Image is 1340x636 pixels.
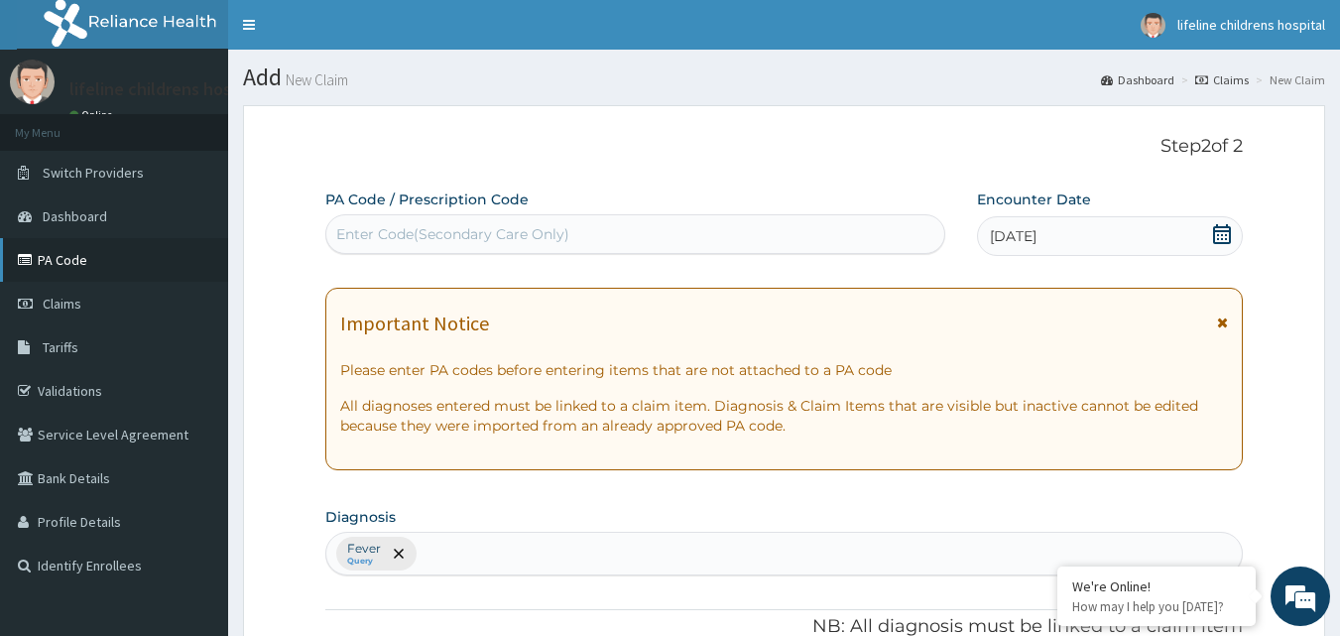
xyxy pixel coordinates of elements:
[390,545,408,563] span: remove selection option
[977,190,1091,209] label: Encounter Date
[103,111,333,137] div: Chat with us now
[1072,598,1241,615] p: How may I help you today?
[10,425,378,494] textarea: Type your message and hit 'Enter'
[336,224,569,244] div: Enter Code(Secondary Care Only)
[325,507,396,527] label: Diagnosis
[1101,71,1174,88] a: Dashboard
[282,72,348,87] small: New Claim
[1141,13,1165,38] img: User Image
[1177,16,1325,34] span: lifeline childrens hospital
[115,191,274,392] span: We're online!
[43,207,107,225] span: Dashboard
[340,396,1229,436] p: All diagnoses entered must be linked to a claim item. Diagnosis & Claim Items that are visible bu...
[37,99,80,149] img: d_794563401_company_1708531726252_794563401
[325,136,1244,158] p: Step 2 of 2
[347,541,381,557] p: Fever
[1195,71,1249,88] a: Claims
[243,64,1325,90] h1: Add
[340,313,489,334] h1: Important Notice
[1251,71,1325,88] li: New Claim
[43,164,144,182] span: Switch Providers
[69,80,267,98] p: lifeline childrens hospital
[69,108,117,122] a: Online
[340,360,1229,380] p: Please enter PA codes before entering items that are not attached to a PA code
[325,10,373,58] div: Minimize live chat window
[347,557,381,567] small: Query
[325,190,529,209] label: PA Code / Prescription Code
[990,226,1036,246] span: [DATE]
[43,295,81,313] span: Claims
[43,338,78,356] span: Tariffs
[10,60,55,104] img: User Image
[1072,577,1241,595] div: We're Online!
